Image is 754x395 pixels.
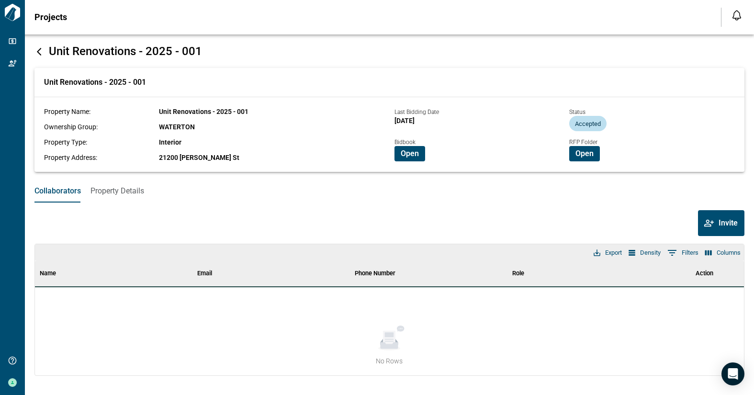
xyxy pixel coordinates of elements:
div: Phone Number [350,260,507,287]
span: Property Details [90,186,144,196]
div: base tabs [25,180,754,203]
button: Export [591,247,624,259]
div: Action [665,260,744,287]
span: Invite [719,218,738,228]
span: Unit Renovations - 2025 - 001 [44,78,146,87]
span: No Rows [376,356,403,366]
span: Property Name: [44,108,90,115]
span: [DATE] [394,117,415,124]
div: Action [696,260,713,287]
button: Invite [698,210,744,236]
div: Name [40,260,56,287]
span: WATERTON [159,123,195,131]
span: Property Address: [44,154,97,161]
div: Name [35,260,192,287]
div: Role [512,260,524,287]
div: Open Intercom Messenger [721,362,744,385]
span: Accepted [569,120,607,127]
button: Open [394,146,425,161]
a: Open [569,148,600,158]
button: Show filters [665,245,701,260]
span: 21200 [PERSON_NAME] St [159,154,239,161]
span: Last Bidding Date [394,109,439,115]
span: Collaborators [34,186,81,196]
span: Unit Renovations - 2025 - 001 [49,45,202,58]
span: Unit Renovations - 2025 - 001 [159,108,248,115]
button: Open notification feed [729,8,744,23]
span: Open [401,149,419,158]
div: Phone Number [355,260,395,287]
button: Open [569,146,600,161]
button: Density [626,247,663,259]
span: Open [575,149,594,158]
span: Projects [34,12,67,22]
span: Property Type: [44,138,87,146]
span: Ownership Group: [44,123,98,131]
span: RFP Folder [569,139,597,146]
a: Open [394,148,425,158]
div: Email [197,260,212,287]
span: Interior [159,138,181,146]
div: Role [507,260,665,287]
span: Bidbook [394,139,416,146]
button: Select columns [703,247,743,259]
span: Status [569,109,585,115]
div: Email [192,260,350,287]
